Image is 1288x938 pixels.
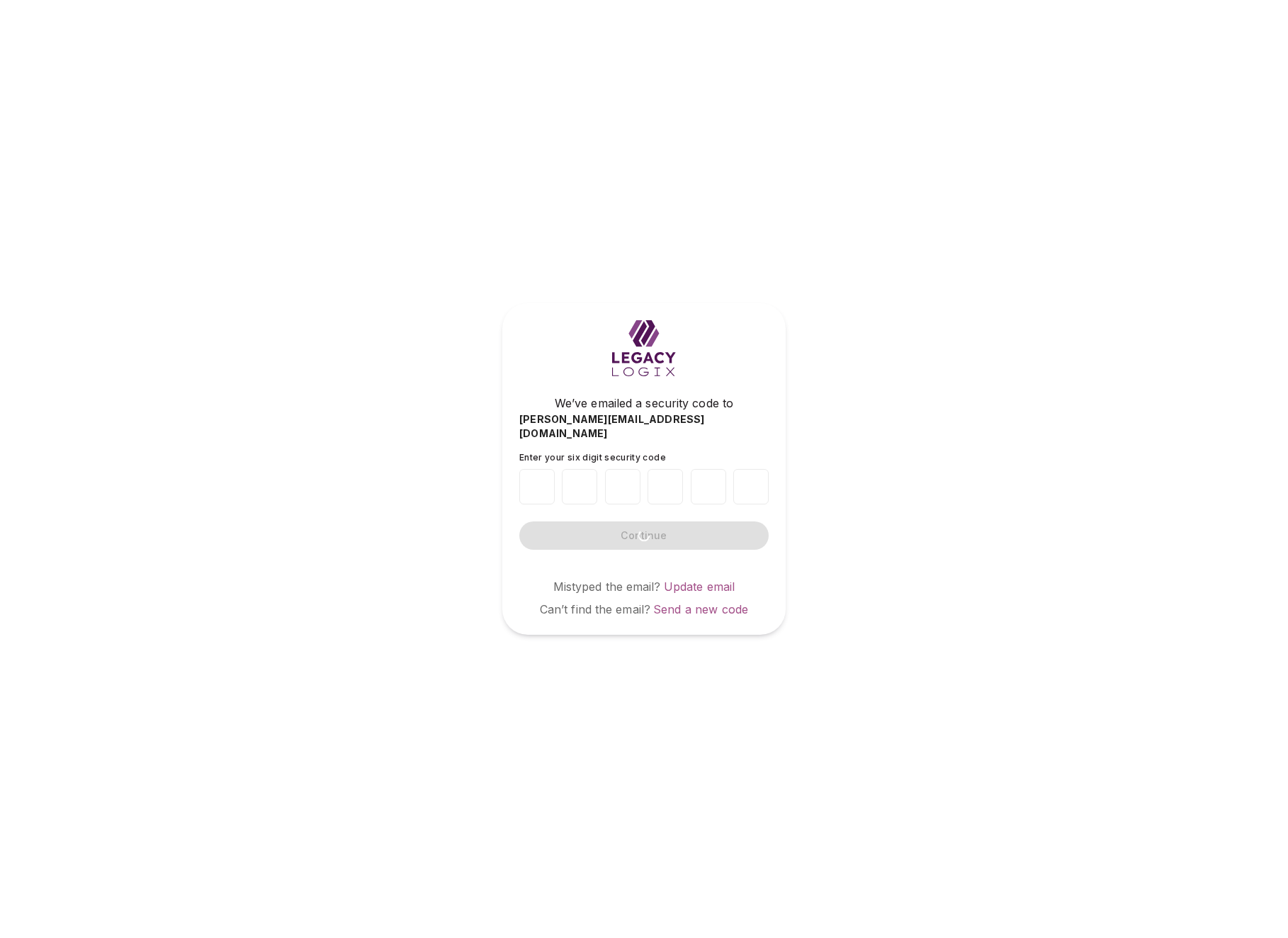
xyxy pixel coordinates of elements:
span: [PERSON_NAME][EMAIL_ADDRESS][DOMAIN_NAME] [519,412,769,441]
a: Send a new code [653,602,748,616]
span: Enter your six digit security code [519,452,666,463]
span: Mistyped the email? [553,580,661,594]
a: Update email [664,580,735,594]
span: We’ve emailed a security code to [555,395,733,412]
span: Can’t find the email? [540,602,650,616]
